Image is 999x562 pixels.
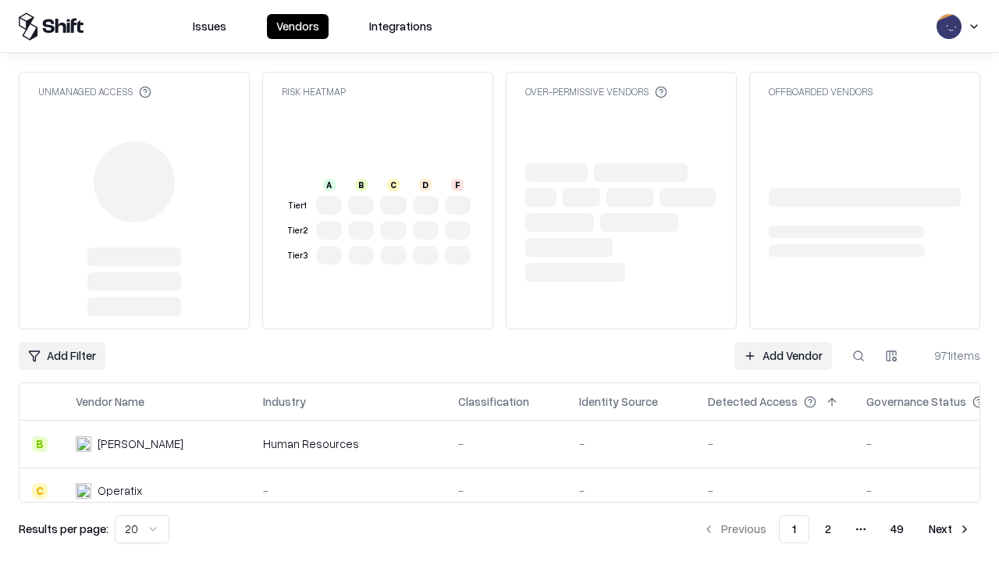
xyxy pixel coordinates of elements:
[76,483,91,499] img: Operatix
[769,85,873,98] div: Offboarded Vendors
[19,342,105,370] button: Add Filter
[285,199,310,212] div: Tier 1
[360,14,442,39] button: Integrations
[263,393,306,410] div: Industry
[32,436,48,452] div: B
[323,179,336,191] div: A
[267,14,329,39] button: Vendors
[451,179,464,191] div: F
[525,85,667,98] div: Over-Permissive Vendors
[812,515,844,543] button: 2
[387,179,400,191] div: C
[579,482,683,499] div: -
[579,393,658,410] div: Identity Source
[693,515,980,543] nav: pagination
[458,393,529,410] div: Classification
[183,14,236,39] button: Issues
[878,515,916,543] button: 49
[76,393,144,410] div: Vendor Name
[263,482,433,499] div: -
[263,436,433,452] div: Human Resources
[419,179,432,191] div: D
[19,521,108,537] p: Results per page:
[38,85,151,98] div: Unmanaged Access
[919,515,980,543] button: Next
[708,393,798,410] div: Detected Access
[579,436,683,452] div: -
[285,224,310,237] div: Tier 2
[734,342,832,370] a: Add Vendor
[76,436,91,452] img: Deel
[918,347,980,364] div: 971 items
[866,393,966,410] div: Governance Status
[458,436,554,452] div: -
[708,482,841,499] div: -
[32,483,48,499] div: C
[285,249,310,262] div: Tier 3
[355,179,368,191] div: B
[458,482,554,499] div: -
[98,482,142,499] div: Operatix
[708,436,841,452] div: -
[779,515,809,543] button: 1
[98,436,183,452] div: [PERSON_NAME]
[282,85,346,98] div: Risk Heatmap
